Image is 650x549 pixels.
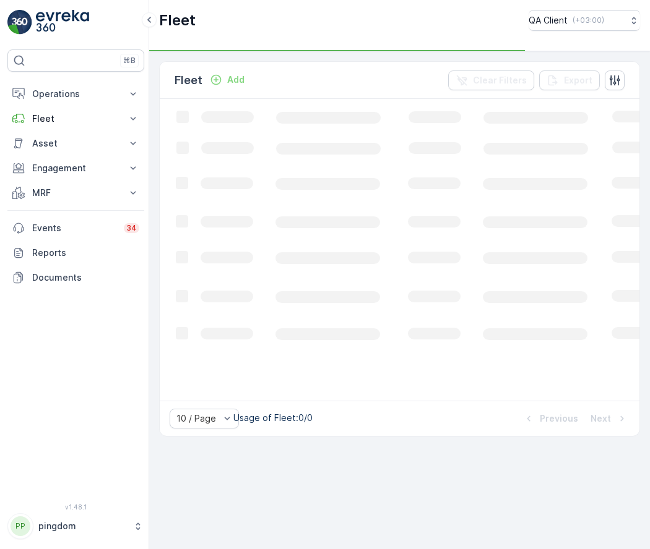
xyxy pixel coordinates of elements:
[540,412,578,425] p: Previous
[32,113,119,125] p: Fleet
[38,520,127,532] p: pingdom
[448,70,534,90] button: Clear Filters
[521,411,579,426] button: Previous
[175,72,202,89] p: Fleet
[32,271,139,284] p: Documents
[7,156,144,181] button: Engagement
[205,72,249,87] button: Add
[11,516,30,536] div: PP
[573,15,604,25] p: ( +03:00 )
[32,88,119,100] p: Operations
[529,14,568,27] p: QA Client
[227,74,245,86] p: Add
[7,82,144,106] button: Operations
[159,11,196,30] p: Fleet
[7,10,32,35] img: logo
[591,412,611,425] p: Next
[32,162,119,174] p: Engagement
[32,137,119,150] p: Asset
[539,70,600,90] button: Export
[32,247,139,259] p: Reports
[123,56,136,66] p: ⌘B
[126,223,137,233] p: 34
[589,411,630,426] button: Next
[32,222,116,234] p: Events
[7,503,144,511] span: v 1.48.1
[564,74,592,87] p: Export
[7,513,144,539] button: PPpingdom
[7,131,144,156] button: Asset
[529,10,640,31] button: QA Client(+03:00)
[32,187,119,199] p: MRF
[36,10,89,35] img: logo_light-DOdMpM7g.png
[7,106,144,131] button: Fleet
[7,181,144,205] button: MRF
[7,216,144,240] a: Events34
[7,265,144,290] a: Documents
[233,412,313,424] p: Usage of Fleet : 0/0
[473,74,527,87] p: Clear Filters
[7,240,144,265] a: Reports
